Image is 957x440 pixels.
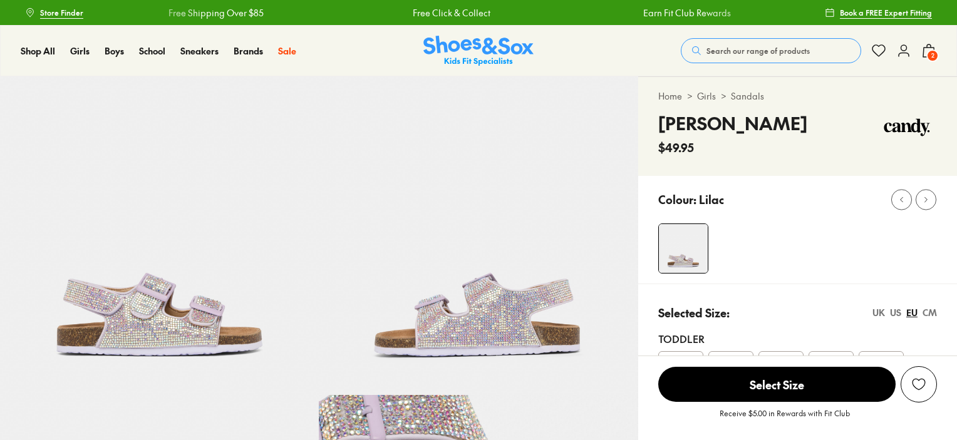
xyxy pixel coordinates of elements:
[697,90,716,103] a: Girls
[658,304,730,321] p: Selected Size:
[139,44,165,57] span: School
[658,366,896,402] button: Select Size
[926,49,939,62] span: 2
[877,110,937,148] img: Vendor logo
[423,36,534,66] img: SNS_Logo_Responsive.svg
[278,44,296,58] a: Sale
[40,7,83,18] span: Store Finder
[234,44,263,58] a: Brands
[906,306,918,319] div: EU
[180,44,219,58] a: Sneakers
[923,306,937,319] div: CM
[180,44,219,57] span: Sneakers
[105,44,124,57] span: Boys
[70,44,90,58] a: Girls
[890,306,901,319] div: US
[706,45,810,56] span: Search our range of products
[70,44,90,57] span: Girls
[658,90,937,103] div: > >
[413,6,490,19] a: Free Click & Collect
[319,76,638,395] img: Arielle Jewel Lilac
[423,36,534,66] a: Shoes & Sox
[731,90,764,103] a: Sandals
[234,44,263,57] span: Brands
[658,110,807,136] h4: [PERSON_NAME]
[658,367,896,402] span: Select Size
[921,37,936,64] button: 2
[720,407,850,430] p: Receive $5.00 in Rewards with Fit Club
[840,7,932,18] span: Book a FREE Expert Fitting
[21,44,55,57] span: Shop All
[872,306,885,319] div: UK
[659,224,708,273] img: Arielle Jewel Lilac
[658,90,682,103] a: Home
[643,6,731,19] a: Earn Fit Club Rewards
[658,191,696,208] p: Colour:
[658,139,694,156] span: $49.95
[278,44,296,57] span: Sale
[681,38,861,63] button: Search our range of products
[139,44,165,58] a: School
[825,1,932,24] a: Book a FREE Expert Fitting
[699,191,724,208] p: Lilac
[901,366,937,402] button: Add to Wishlist
[21,44,55,58] a: Shop All
[168,6,264,19] a: Free Shipping Over $85
[105,44,124,58] a: Boys
[658,331,937,346] div: Toddler
[25,1,83,24] a: Store Finder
